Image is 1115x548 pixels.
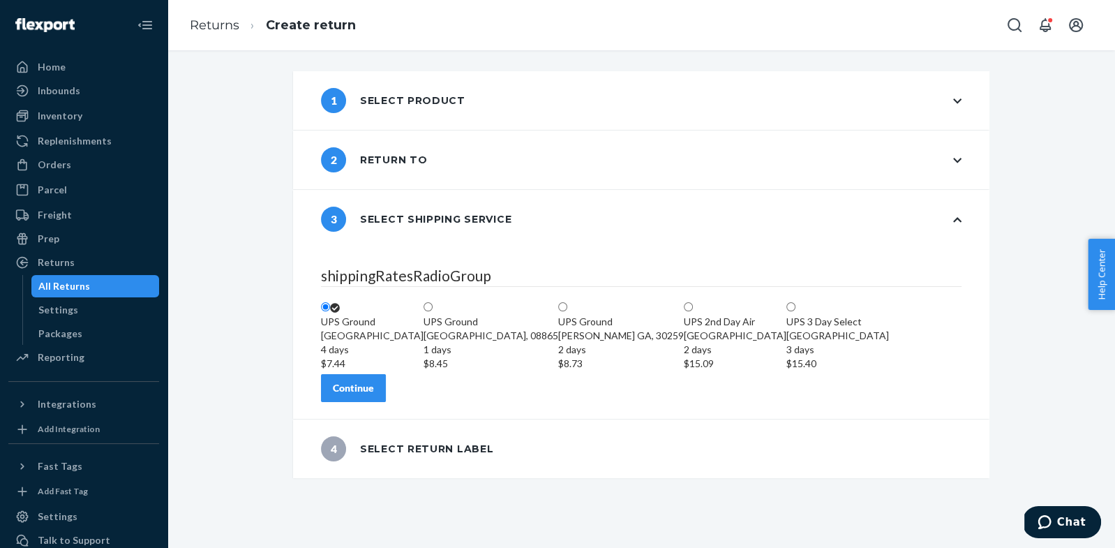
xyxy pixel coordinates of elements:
[15,18,75,32] img: Flexport logo
[321,147,427,172] div: Return to
[786,357,889,371] div: $15.40
[179,5,367,46] ol: breadcrumbs
[38,158,71,172] div: Orders
[8,228,159,250] a: Prep
[684,357,786,371] div: $15.09
[321,374,386,402] button: Continue
[38,423,100,435] div: Add Integration
[1024,506,1101,541] iframe: Opens a widget where you can chat to one of our agents
[8,505,159,528] a: Settings
[38,533,110,547] div: Talk to Support
[1062,11,1090,39] button: Open account menu
[131,11,159,39] button: Close Navigation
[38,256,75,269] div: Returns
[38,459,82,473] div: Fast Tags
[321,343,424,357] div: 4 days
[424,357,558,371] div: $8.45
[8,421,159,438] a: Add Integration
[38,303,78,317] div: Settings
[321,207,511,232] div: Select shipping service
[8,204,159,226] a: Freight
[786,343,889,357] div: 3 days
[684,329,786,371] div: [GEOGRAPHIC_DATA]
[558,315,684,329] div: UPS Ground
[558,302,567,311] input: UPS Ground[PERSON_NAME] GA, 302592 days$8.73
[424,315,558,329] div: UPS Ground
[321,436,493,461] div: Select return label
[1001,11,1028,39] button: Open Search Box
[38,232,59,246] div: Prep
[684,343,786,357] div: 2 days
[38,279,90,293] div: All Returns
[38,510,77,524] div: Settings
[38,134,112,148] div: Replenishments
[321,329,424,371] div: [GEOGRAPHIC_DATA]
[8,80,159,102] a: Inbounds
[8,179,159,201] a: Parcel
[38,350,84,364] div: Reporting
[190,17,239,33] a: Returns
[38,109,82,123] div: Inventory
[424,302,433,311] input: UPS Ground[GEOGRAPHIC_DATA], 088651 days$8.45
[321,147,346,172] span: 2
[31,323,160,345] a: Packages
[1031,11,1059,39] button: Open notifications
[558,329,684,371] div: [PERSON_NAME] GA, 30259
[786,302,795,311] input: UPS 3 Day Select[GEOGRAPHIC_DATA]3 days$15.40
[8,105,159,127] a: Inventory
[38,485,88,497] div: Add Fast Tag
[38,327,82,341] div: Packages
[1088,239,1115,310] button: Help Center
[31,299,160,321] a: Settings
[684,315,786,329] div: UPS 2nd Day Air
[8,455,159,477] button: Fast Tags
[321,436,346,461] span: 4
[38,183,67,197] div: Parcel
[38,84,80,98] div: Inbounds
[321,88,346,113] span: 1
[8,130,159,152] a: Replenishments
[684,302,693,311] input: UPS 2nd Day Air[GEOGRAPHIC_DATA]2 days$15.09
[8,56,159,78] a: Home
[424,329,558,371] div: [GEOGRAPHIC_DATA], 08865
[38,208,72,222] div: Freight
[333,381,374,395] div: Continue
[321,207,346,232] span: 3
[38,397,96,411] div: Integrations
[558,343,684,357] div: 2 days
[558,357,684,371] div: $8.73
[321,265,961,287] legend: shippingRatesRadioGroup
[31,275,160,297] a: All Returns
[8,251,159,274] a: Returns
[424,343,558,357] div: 1 days
[786,315,889,329] div: UPS 3 Day Select
[8,483,159,500] a: Add Fast Tag
[321,315,424,329] div: UPS Ground
[321,302,330,311] input: UPS Ground[GEOGRAPHIC_DATA]4 days$7.44
[8,154,159,176] a: Orders
[786,329,889,371] div: [GEOGRAPHIC_DATA]
[8,346,159,369] a: Reporting
[266,17,356,33] a: Create return
[321,357,424,371] div: $7.44
[8,393,159,415] button: Integrations
[38,60,66,74] div: Home
[321,88,465,113] div: Select product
